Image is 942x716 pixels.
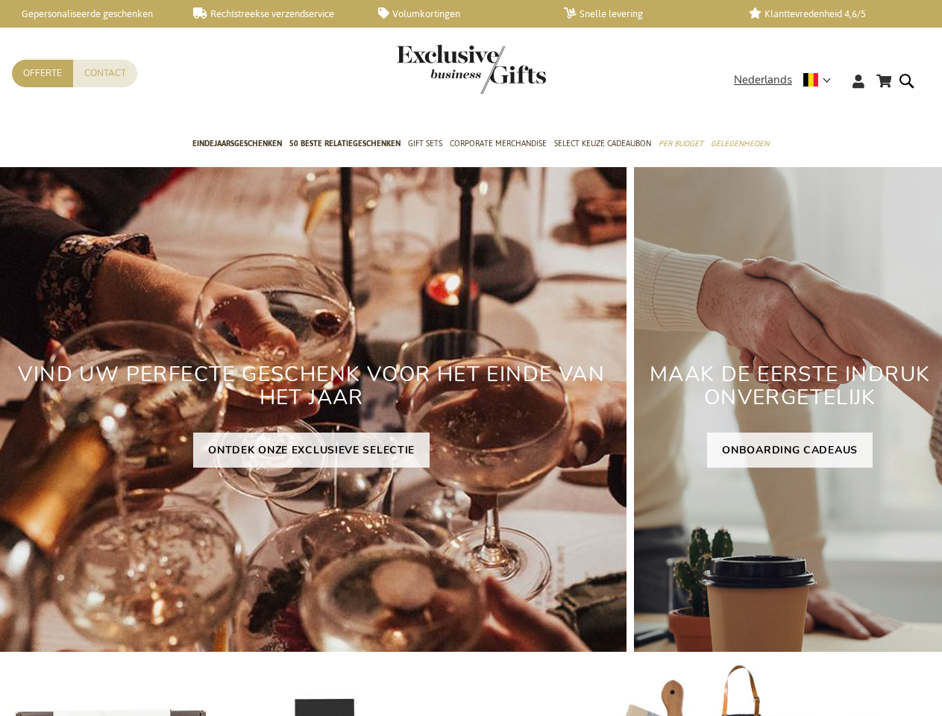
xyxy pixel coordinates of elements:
[554,136,651,151] span: Select Keuze Cadeaubon
[192,136,282,151] span: Eindejaarsgeschenken
[564,7,726,20] a: Snelle levering
[554,126,651,163] a: Select Keuze Cadeaubon
[289,126,401,163] a: 50 beste relatiegeschenken
[397,45,546,94] img: Exclusive Business gifts logo
[450,126,547,163] a: Corporate Merchandise
[734,72,792,89] span: Nederlands
[408,136,442,151] span: Gift Sets
[749,7,911,20] a: Klanttevredenheid 4,6/5
[450,136,547,151] span: Corporate Merchandise
[378,7,540,20] a: Volumkortingen
[711,136,769,151] span: Gelegenheden
[192,126,282,163] a: Eindejaarsgeschenken
[193,433,430,468] a: ONTDEK ONZE EXCLUSIEVE SELECTIE
[397,45,471,94] a: store logo
[711,126,769,163] a: Gelegenheden
[289,136,401,151] span: 50 beste relatiegeschenken
[659,126,703,163] a: Per Budget
[193,7,355,20] a: Rechtstreekse verzendservice
[408,126,442,163] a: Gift Sets
[659,136,703,151] span: Per Budget
[707,433,873,468] a: ONBOARDING CADEAUS
[73,60,137,87] a: Contact
[12,60,73,87] a: Offerte
[7,7,169,20] a: Gepersonaliseerde geschenken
